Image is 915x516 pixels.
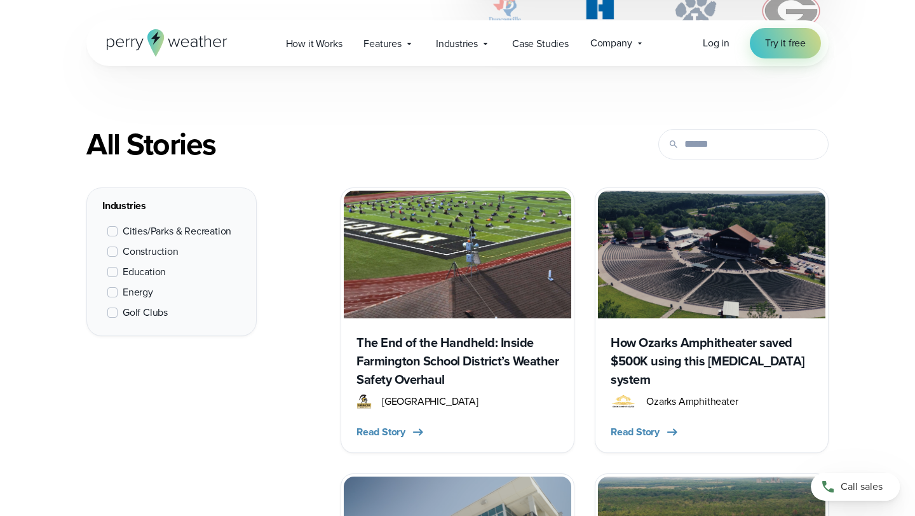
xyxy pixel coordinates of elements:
[436,36,478,51] span: Industries
[123,285,153,300] span: Energy
[646,394,738,409] span: Ozarks Amphitheater
[512,36,569,51] span: Case Studies
[703,36,729,51] a: Log in
[356,334,559,389] h3: The End of the Handheld: Inside Farmington School District’s Weather Safety Overhaul
[703,36,729,50] span: Log in
[344,191,571,318] img: Perry Weather monitoring
[611,394,636,409] img: Ozarks Amphitehater Logo
[841,479,883,494] span: Call sales
[765,36,806,51] span: Try it free
[86,126,574,162] div: All Stories
[611,424,660,440] span: Read Story
[123,224,231,239] span: Cities/Parks & Recreation
[123,244,179,259] span: Construction
[501,31,579,57] a: Case Studies
[123,264,166,280] span: Education
[611,424,680,440] button: Read Story
[382,394,478,409] span: [GEOGRAPHIC_DATA]
[595,187,829,453] a: How Ozarks Amphitheater saved $500K using this [MEDICAL_DATA] system Ozarks Amphitehater Logo Oza...
[123,305,168,320] span: Golf Clubs
[286,36,342,51] span: How it Works
[363,36,402,51] span: Features
[356,424,426,440] button: Read Story
[275,31,353,57] a: How it Works
[341,187,574,453] a: Perry Weather monitoring The End of the Handheld: Inside Farmington School District’s Weather Saf...
[611,334,813,389] h3: How Ozarks Amphitheater saved $500K using this [MEDICAL_DATA] system
[590,36,632,51] span: Company
[356,424,405,440] span: Read Story
[750,28,821,58] a: Try it free
[811,473,900,501] a: Call sales
[102,198,241,214] div: Industries
[356,394,372,409] img: Farmington R7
